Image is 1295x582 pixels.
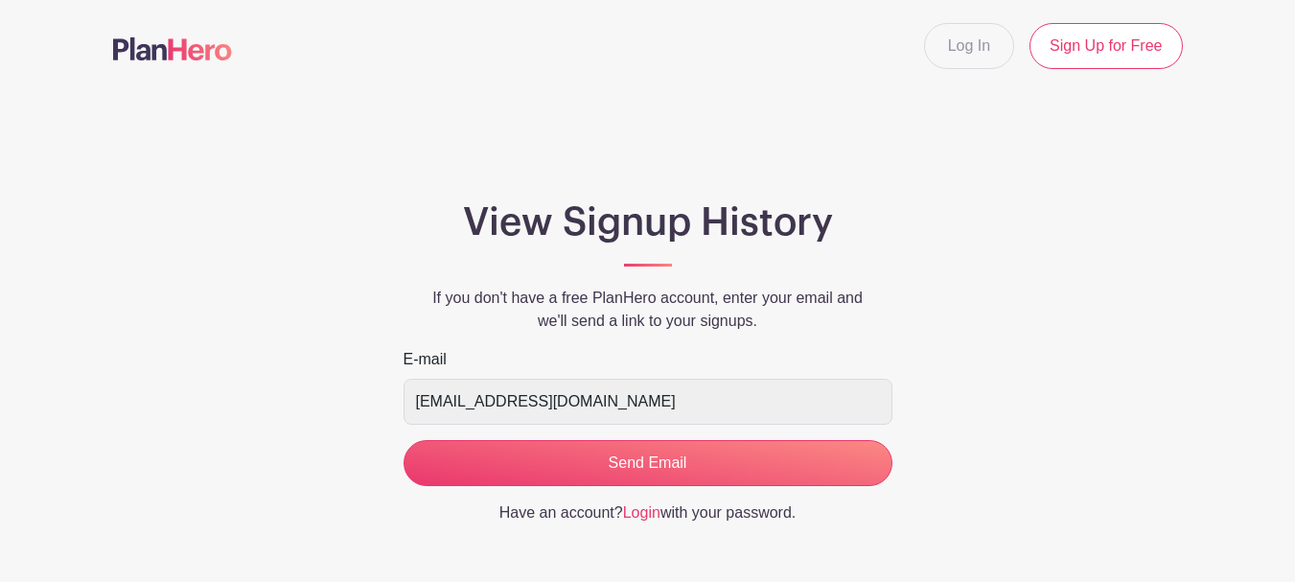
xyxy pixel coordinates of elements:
[404,501,892,524] p: Have an account? with your password.
[1029,23,1182,69] a: Sign Up for Free
[623,504,660,521] a: Login
[924,23,1014,69] a: Log In
[404,199,892,245] h1: View Signup History
[404,287,892,333] p: If you don't have a free PlanHero account, enter your email and we'll send a link to your signups.
[404,440,892,486] input: Send Email
[404,348,447,371] label: E-mail
[404,379,892,425] input: e.g. julie@eventco.com
[113,37,232,60] img: logo-507f7623f17ff9eddc593b1ce0a138ce2505c220e1c5a4e2b4648c50719b7d32.svg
